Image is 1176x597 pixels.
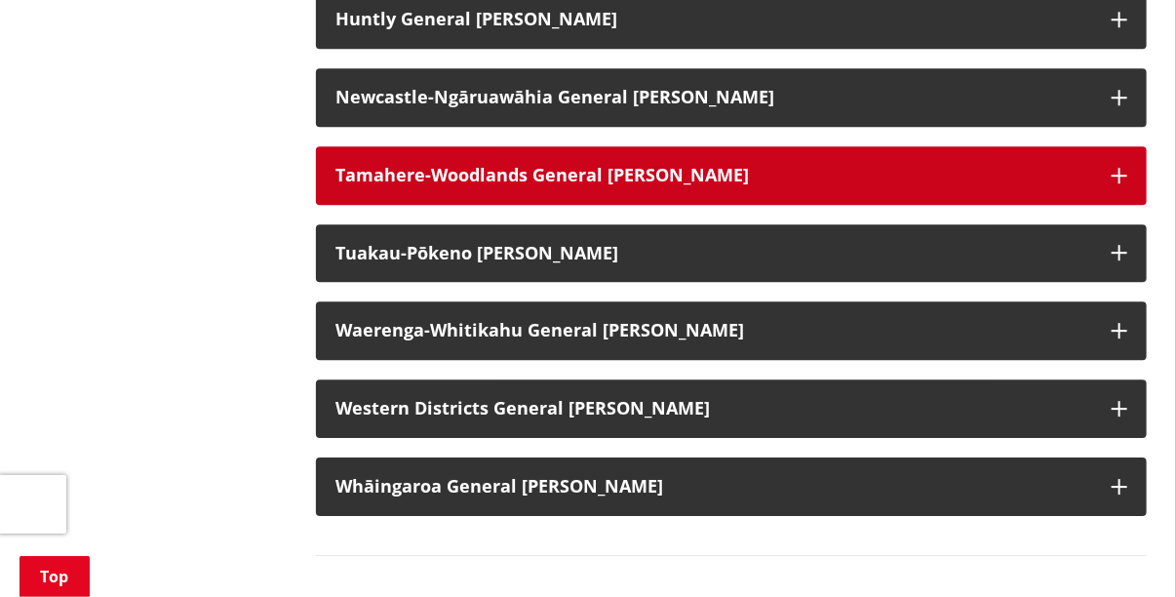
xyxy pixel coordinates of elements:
[316,224,1147,283] button: Tuakau-Pōkeno [PERSON_NAME]
[335,163,749,186] strong: Tamahere-Woodlands General [PERSON_NAME]
[335,474,663,497] strong: Whāingaroa General [PERSON_NAME]
[335,396,710,419] strong: Western Districts General [PERSON_NAME]
[1086,515,1156,585] iframe: Messenger Launcher
[316,458,1147,516] button: Whāingaroa General [PERSON_NAME]
[316,301,1147,360] button: Waerenga-Whitikahu General [PERSON_NAME]
[335,85,774,108] strong: Newcastle-Ngāruawāhia General [PERSON_NAME]
[316,146,1147,205] button: Tamahere-Woodlands General [PERSON_NAME]
[316,379,1147,438] button: Western Districts General [PERSON_NAME]
[335,10,1092,29] h3: Huntly General [PERSON_NAME]
[20,556,90,597] a: Top
[335,318,744,341] strong: Waerenga-Whitikahu General [PERSON_NAME]
[316,68,1147,127] button: Newcastle-Ngāruawāhia General [PERSON_NAME]
[335,244,1092,263] h3: Tuakau-Pōkeno [PERSON_NAME]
